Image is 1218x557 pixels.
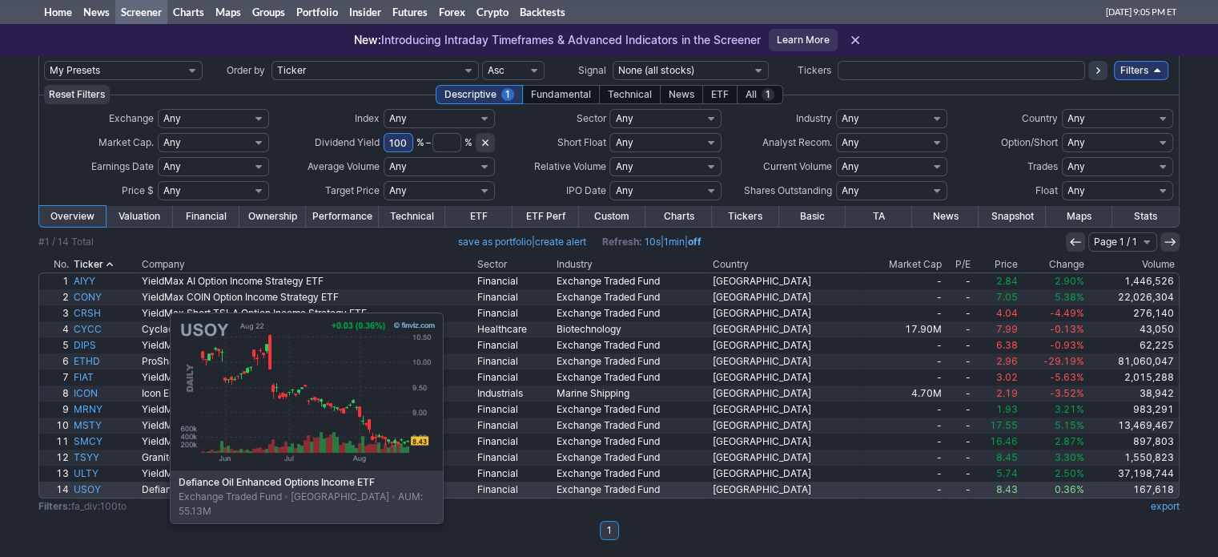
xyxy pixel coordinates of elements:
a: 12 [39,450,71,466]
a: Financial [475,289,554,305]
span: 6.38 [996,339,1018,351]
a: CONY [71,289,140,305]
a: 4 [39,321,71,337]
span: Index [355,112,380,124]
a: 62,225 [1087,337,1179,353]
a: 5.38% [1020,289,1087,305]
th: P/E [944,256,973,272]
span: 2.87% [1055,435,1084,447]
a: - [944,418,973,434]
a: Financial [475,482,554,498]
span: • [389,490,398,503]
a: Financial [475,434,554,450]
a: Healthcare [475,321,554,337]
a: - [944,321,973,337]
span: Analyst Recom. [762,136,832,148]
th: Sector [475,256,554,272]
a: 38,942 [1087,385,1179,402]
a: - [860,305,943,321]
span: 3.02 [996,371,1018,383]
b: Defiance Oil Enhanced Options Income ETF [179,475,435,490]
a: YieldMax AI Option Income Strategy ETF [139,273,475,289]
a: 1 [600,521,619,540]
a: 2,015,288 [1087,369,1179,385]
a: YieldMax Short TSLA Option Income Strategy ETF [139,305,475,321]
div: ETF [702,85,738,104]
span: 17.55 [990,419,1018,431]
a: - [860,466,943,482]
span: -3.52% [1050,387,1084,399]
a: 10s [645,236,661,248]
p: Introducing Intraday Timeframes & Advanced Indicators in the Screener [354,32,761,48]
div: Technical [599,85,661,104]
a: [GEOGRAPHIC_DATA] [710,353,860,369]
a: 81,060,047 [1087,353,1179,369]
a: Ownership [239,206,306,227]
b: Filters: [38,500,71,512]
a: 4.04 [973,305,1020,321]
a: - [944,434,973,450]
a: 2.19 [973,385,1020,402]
span: 1 [501,88,514,101]
span: Industry [796,112,832,124]
a: [GEOGRAPHIC_DATA] [710,418,860,434]
a: [GEOGRAPHIC_DATA] [710,289,860,305]
a: 7 [39,369,71,385]
a: 2.87% [1020,434,1087,450]
a: 7.99 [973,321,1020,337]
span: Order by [227,64,265,76]
th: Company [139,256,475,272]
th: Country [710,256,860,272]
a: Charts [645,206,712,227]
a: 7.05 [973,289,1020,305]
a: 17.55 [973,418,1020,434]
a: - [944,273,973,289]
a: 983,291 [1087,402,1179,418]
a: 17.90M [860,321,943,337]
a: - [944,385,973,402]
span: Average Volume [308,160,380,172]
span: 2.96 [996,355,1018,367]
a: ICON [71,385,140,402]
a: 167,618 [1087,482,1179,498]
a: 3.02 [973,369,1020,385]
a: Exchange Traded Fund [554,418,711,434]
a: Cyclacel Pharmaceuticals Inc [139,321,475,337]
a: 5 [39,337,71,353]
span: Dividend Yield [315,136,380,148]
span: Country [1022,112,1058,124]
span: 4.04 [996,307,1018,319]
span: 0.36% [1055,483,1084,495]
a: GraniteShares YieldBOOST TSLA ETF [139,450,475,466]
a: 1min [664,236,685,248]
a: -3.52% [1020,385,1087,402]
a: TSYY [71,450,140,466]
a: [GEOGRAPHIC_DATA] [710,273,860,289]
a: 43,050 [1087,321,1179,337]
a: -0.93% [1020,337,1087,353]
a: YieldMax Short COIN Option Income Strategy ETF [139,369,475,385]
a: [GEOGRAPHIC_DATA] [710,385,860,402]
a: CYCC [71,321,140,337]
a: - [860,434,943,450]
span: Exchange [109,112,154,124]
a: - [944,369,973,385]
a: [GEOGRAPHIC_DATA] [710,450,860,466]
a: export [1151,500,1180,512]
a: - [944,482,973,498]
span: Float [1035,184,1058,196]
a: - [860,369,943,385]
span: New: [354,33,381,46]
span: Earnings Date [91,160,154,172]
a: [GEOGRAPHIC_DATA] [710,466,860,482]
a: Overview [39,206,106,227]
a: - [944,466,973,482]
span: 16.46 [990,435,1018,447]
a: Stats [1112,206,1179,227]
span: Sector [576,112,605,124]
a: 1 [39,273,71,289]
a: 8.43 [973,482,1020,498]
a: - [860,289,943,305]
a: 8.45 [973,450,1020,466]
a: - [860,353,943,369]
